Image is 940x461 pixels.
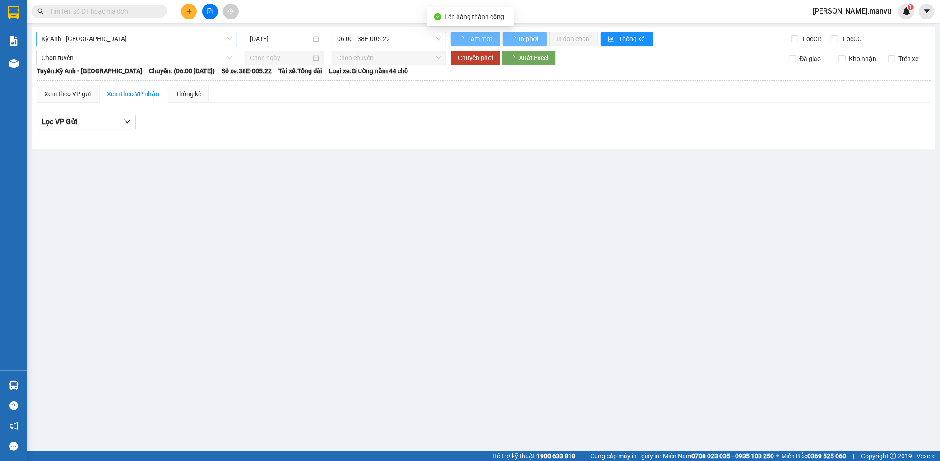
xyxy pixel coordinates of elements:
span: In phơi [519,34,540,44]
div: Gửi: VP [GEOGRAPHIC_DATA] [7,53,90,72]
span: Loại xe: Giường nằm 44 chỗ [329,66,408,76]
sup: 1 [908,4,914,10]
span: plus [186,8,192,14]
span: Chọn tuyến [42,51,232,65]
img: warehouse-icon [9,381,19,390]
text: MD1409250808 [53,38,115,48]
span: search [37,8,44,14]
span: loading [510,36,518,42]
button: file-add [202,4,218,19]
span: notification [9,422,18,430]
span: Miền Bắc [781,451,846,461]
span: Kho nhận [846,54,880,64]
div: Thống kê [176,89,201,99]
span: Tài xế: Tổng đài [278,66,323,76]
span: ⚪️ [776,454,779,458]
span: file-add [207,8,213,14]
span: 1 [909,4,912,10]
span: Thống kê [619,34,646,44]
img: solution-icon [9,36,19,46]
button: bar-chartThống kê [601,32,653,46]
span: Chuyến: (06:00 [DATE]) [149,66,215,76]
button: In phơi [503,32,547,46]
button: Lọc VP Gửi [37,115,136,129]
span: 06:00 - 38E-005.22 [337,32,441,46]
span: Lọc CC [839,34,863,44]
strong: 1900 633 818 [537,452,575,460]
input: Chọn ngày [250,53,311,63]
span: Hỗ trợ kỹ thuật: [492,451,575,461]
strong: 0708 023 035 - 0935 103 250 [691,452,774,460]
span: | [582,451,583,461]
button: plus [181,4,197,19]
span: | [853,451,854,461]
span: question-circle [9,401,18,410]
span: Lọc CR [800,34,823,44]
input: 14/09/2025 [250,34,311,44]
button: Chuyển phơi [451,51,500,65]
button: caret-down [919,4,935,19]
span: message [9,442,18,451]
span: Đã giao [796,54,825,64]
span: Lên hàng thành công. [445,13,506,20]
input: Tìm tên, số ĐT hoặc mã đơn [50,6,156,16]
span: Cung cấp máy in - giấy in: [590,451,661,461]
button: Làm mới [451,32,500,46]
span: caret-down [923,7,931,15]
div: Xem theo VP nhận [107,89,159,99]
img: warehouse-icon [9,59,19,68]
span: Kỳ Anh - Hà Nội [42,32,232,46]
span: Lọc VP Gửi [42,116,77,127]
button: aim [223,4,239,19]
span: [PERSON_NAME].manvu [806,5,898,17]
img: icon-new-feature [903,7,911,15]
span: Làm mới [467,34,493,44]
div: Xem theo VP gửi [44,89,91,99]
div: Nhận: Văn phòng Kỳ Anh [94,53,162,72]
b: Tuyến: Kỳ Anh - [GEOGRAPHIC_DATA] [37,67,142,75]
button: In đơn chọn [549,32,598,46]
strong: 0369 525 060 [807,452,846,460]
button: Xuất Excel [502,51,556,65]
span: Miền Nam [663,451,774,461]
span: Chọn chuyến [337,51,441,65]
span: loading [458,36,466,42]
span: aim [227,8,234,14]
span: Số xe: 38E-005.22 [222,66,272,76]
img: logo-vxr [8,6,19,19]
span: copyright [890,453,896,459]
span: check-circle [434,13,441,20]
span: Trên xe [895,54,922,64]
span: bar-chart [608,36,616,43]
span: down [124,118,131,125]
